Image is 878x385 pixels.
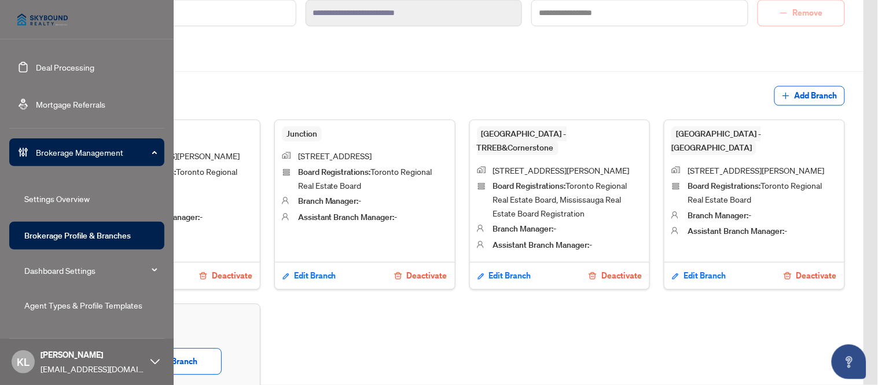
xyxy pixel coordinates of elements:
[477,240,484,248] img: icon
[477,224,484,232] img: icon
[394,266,448,285] button: Deactivate
[688,180,822,204] span: Toronto Regional Real Estate Board
[671,266,726,285] button: Edit Branch
[493,223,557,233] span: -
[282,152,291,159] img: icon
[24,265,95,276] a: Dashboard Settings
[282,126,322,141] span: Junction
[294,266,336,285] span: Edit Branch
[36,62,94,72] a: Deal Processing
[199,266,253,285] button: Deactivate
[684,266,726,285] span: Edit Branch
[36,99,105,109] a: Mortgage Referrals
[282,212,289,221] img: icon
[688,210,751,220] span: -
[298,211,398,222] span: -
[671,181,681,190] img: icon
[489,266,531,285] span: Edit Branch
[671,226,678,234] img: icon
[588,266,642,285] button: Deactivate
[155,352,197,371] span: Add Branch
[493,181,566,191] span: Board Registrations :
[688,181,761,191] span: Board Registrations :
[796,266,837,285] span: Deactivate
[493,239,593,250] span: -
[41,362,145,375] span: [EMAIL_ADDRESS][DOMAIN_NAME]
[407,266,447,285] span: Deactivate
[671,166,681,173] img: icon
[9,6,76,34] img: logo
[41,349,145,361] span: [PERSON_NAME]
[688,210,748,221] span: Branch Manager :
[688,226,784,236] span: Assistant Branch Manager :
[493,180,627,218] span: Toronto Regional Real Estate Board, Mississauga Real Estate Board Registration
[212,266,252,285] span: Deactivate
[688,165,824,175] span: [STREET_ADDRESS][PERSON_NAME]
[477,126,567,155] span: [GEOGRAPHIC_DATA] - TRREB&Cornerstone
[282,196,289,204] img: icon
[832,344,866,379] button: Open asap
[17,354,30,370] span: KL
[477,166,486,173] img: icon
[782,91,790,100] span: plus
[24,193,90,204] a: Settings Overview
[688,225,787,236] span: -
[298,196,359,206] span: Branch Manager :
[601,266,642,285] span: Deactivate
[24,337,76,347] a: Manage Users
[282,266,337,285] button: Edit Branch
[282,167,291,177] img: icon
[493,165,630,175] span: [STREET_ADDRESS][PERSON_NAME]
[477,181,486,190] img: icon
[298,195,362,206] span: -
[298,151,372,161] span: [STREET_ADDRESS]
[671,211,678,219] img: icon
[783,266,837,285] button: Deactivate
[493,223,554,234] span: Branch Manager :
[493,240,590,250] span: Assistant Branch Manager :
[298,167,371,177] span: Board Registrations :
[24,300,142,310] a: Agent Types & Profile Templates
[298,166,432,190] span: Toronto Regional Real Estate Board
[24,230,131,241] a: Brokerage Profile & Branches
[477,266,532,285] button: Edit Branch
[774,86,845,105] button: Add Branch
[36,146,156,159] span: Brokerage Management
[671,126,761,155] span: [GEOGRAPHIC_DATA] - [GEOGRAPHIC_DATA]
[298,212,395,222] span: Assistant Branch Manager :
[795,86,837,105] span: Add Branch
